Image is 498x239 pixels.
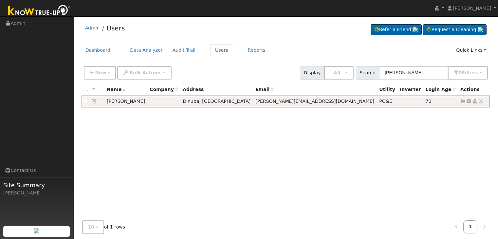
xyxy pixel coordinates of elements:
span: Search [356,66,379,80]
a: Show Graph [460,99,466,104]
a: magallanes.raul18@gmail.com [466,98,472,105]
span: 07/03/2025 7:08:58 PM [426,99,432,104]
span: Days since last login [426,87,456,92]
span: Name [107,87,126,92]
span: [PERSON_NAME][EMAIL_ADDRESS][DOMAIN_NAME] [255,99,374,104]
button: Bulk Actions [117,66,171,80]
span: New [95,70,106,75]
button: 0Filters [448,66,488,80]
button: New [84,66,116,80]
img: retrieve [478,27,483,32]
a: Reports [243,44,270,56]
a: Edit User [91,99,97,104]
img: Know True-Up [5,4,74,18]
span: PG&E [379,99,392,104]
div: [PERSON_NAME] [3,190,70,196]
a: Dashboard [81,44,116,56]
td: Dinuba, [GEOGRAPHIC_DATA] [180,96,253,108]
span: Bulk Actions [129,70,162,75]
a: Data Analyzer [125,44,168,56]
a: 1 [463,221,478,233]
span: Site Summary [3,181,70,190]
a: Login As [472,99,478,104]
a: Refer a Friend [371,24,422,35]
span: s [475,70,478,75]
span: Display [300,66,324,80]
button: - All - [324,66,354,80]
a: Admin [85,25,100,30]
span: [PERSON_NAME] [453,6,491,11]
a: Audit Trail [168,44,200,56]
a: Users [210,44,233,56]
a: Quick Links [451,44,491,56]
span: of 1 rows [82,221,125,234]
span: Filter [462,70,478,75]
div: Actions [460,86,488,93]
div: Address [183,86,251,93]
a: Request a Cleaning [423,24,487,35]
span: 10 [88,225,95,230]
a: Other actions [478,98,484,105]
td: [PERSON_NAME] [104,96,147,108]
div: Utility [379,86,395,93]
span: Company name [150,87,178,92]
span: Email [255,87,274,92]
a: Users [106,24,125,32]
img: retrieve [413,27,418,32]
button: 10 [82,221,104,234]
input: Search [379,66,448,80]
div: Inverter [400,86,421,93]
img: retrieve [34,228,39,233]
